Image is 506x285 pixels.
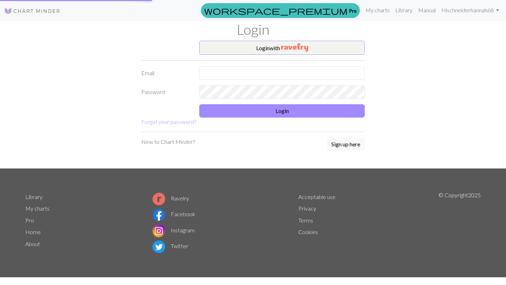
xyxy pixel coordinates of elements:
a: My charts [363,3,393,17]
img: Facebook logo [153,208,165,221]
a: Home [25,228,41,235]
img: Instagram logo [153,225,165,237]
h1: Login [21,21,485,38]
img: Ravelry [281,43,308,52]
a: Pro [25,217,34,224]
button: Sign up here [327,138,365,151]
span: workspace_premium [204,6,348,15]
iframe: chat widget [476,257,499,278]
a: Privacy [298,205,316,212]
a: Cookies [298,228,318,235]
a: Facebook [153,211,195,217]
a: Twitter [153,243,188,249]
a: Library [393,3,415,17]
img: Twitter logo [153,240,165,253]
a: Pro [201,3,360,18]
label: Password [137,85,195,99]
p: © Copyright 2025 [439,191,481,255]
a: Ravelry [153,195,189,201]
a: My charts [25,205,50,212]
a: Forgot your password? [141,118,196,125]
img: Logo [4,7,60,15]
a: Sign up here [327,138,365,152]
a: Manual [415,3,439,17]
a: Acceptable use [298,193,336,200]
a: Instagram [153,227,195,233]
a: About [25,240,40,247]
a: Hischneiderhannah68 [439,3,502,17]
a: Library [25,193,43,200]
button: Loginwith [199,41,365,55]
p: New to Chart Minder? [141,138,195,146]
label: Email [137,66,195,80]
button: Login [199,104,365,118]
a: Terms [298,217,313,224]
img: Ravelry logo [153,193,165,205]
